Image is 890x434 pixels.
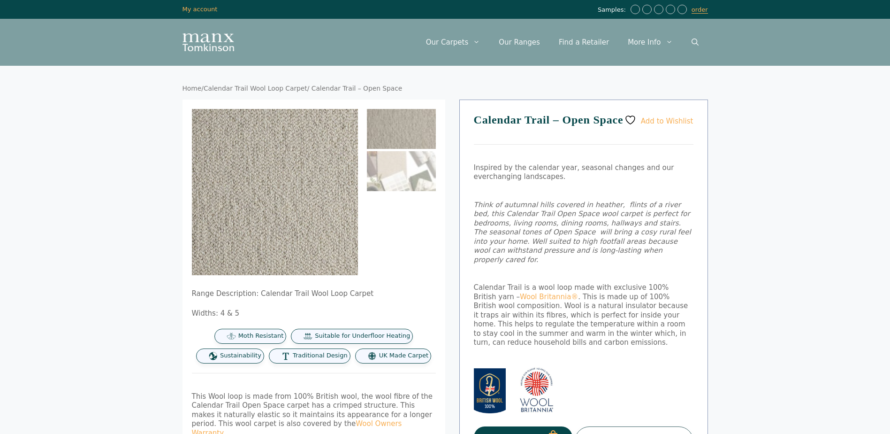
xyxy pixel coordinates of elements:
a: Add to Wishlist [624,114,693,126]
img: Calendar Trail - Open Space [367,109,436,149]
p: Calendar Trail is a wool loop made with exclusive 100% British yarn – . This is made up of 100% B... [474,283,693,348]
span: UK Made Carpet [379,352,428,360]
h1: Calendar Trail – Open Space [474,114,693,145]
span: Add to Wishlist [641,116,693,125]
em: Think of autumnal hills covered in heather, flints of a river bed, this Calendar Trail Open Space... [474,201,691,264]
a: Our Carpets [417,28,490,56]
p: Widths: 4 & 5 [192,309,436,318]
a: order [692,6,708,14]
nav: Primary [417,28,708,56]
img: Calendar Trail - Open Space - Image 2 [367,151,436,191]
p: Range Description: Calendar Trail Wool Loop Carpet [192,289,436,299]
a: Our Ranges [489,28,549,56]
nav: Breadcrumb [183,85,708,93]
span: Moth Resistant [238,332,284,340]
a: My account [183,6,218,13]
span: Sustainability [220,352,261,360]
img: Manx Tomkinson [183,33,234,51]
a: More Info [618,28,682,56]
p: Inspired by the calendar year, seasonal changes and our everchanging landscapes. [474,163,693,182]
a: Home [183,85,202,92]
span: Suitable for Underfloor Heating [315,332,410,340]
span: Traditional Design [293,352,348,360]
span: Samples: [598,6,628,14]
a: Wool Britannia® [520,293,578,301]
a: Calendar Trail Wool Loop Carpet [204,85,307,92]
a: Open Search Bar [682,28,708,56]
a: Find a Retailer [549,28,618,56]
